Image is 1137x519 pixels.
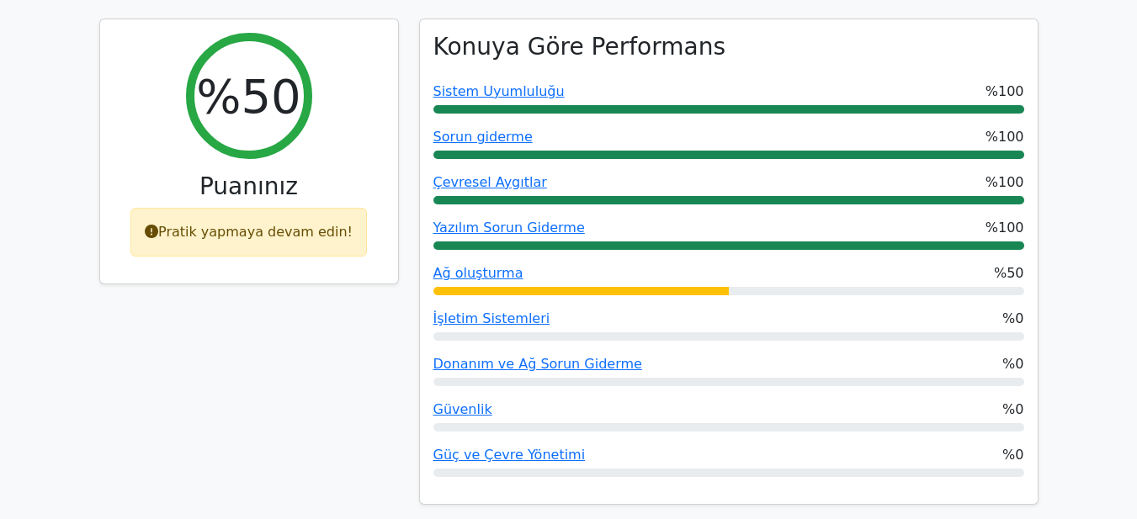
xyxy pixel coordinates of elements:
[196,69,300,124] font: %50
[433,310,550,326] a: İşletim Sistemleri
[986,83,1024,99] font: %100
[1002,401,1023,417] font: %0
[158,224,353,240] font: Pratik yapmaya devam edin!
[433,83,565,99] a: Sistem Uyumluluğu
[433,33,725,61] font: Konuya Göre Performans
[986,220,1024,236] font: %100
[1002,447,1023,463] font: %0
[1002,310,1023,326] font: %0
[199,172,298,200] font: Puanınız
[433,174,547,190] a: Çevresel Aygıtlar
[986,129,1024,145] font: %100
[433,356,642,372] a: Donanım ve Ağ Sorun Giderme
[986,174,1024,190] font: %100
[1002,356,1023,372] font: %0
[433,447,586,463] a: Güç ve Çevre Yönetimi
[433,265,523,281] a: Ağ oluşturma
[433,129,533,145] a: Sorun giderme
[994,265,1024,281] font: %50
[433,401,492,417] a: Güvenlik
[433,220,585,236] a: Yazılım Sorun Giderme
